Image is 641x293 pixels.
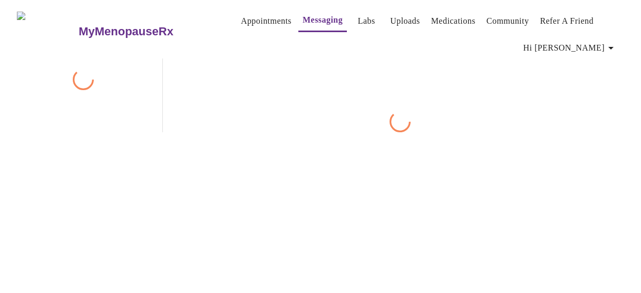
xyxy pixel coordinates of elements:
button: Uploads [386,11,424,32]
button: Appointments [237,11,296,32]
a: Medications [431,14,475,28]
a: Uploads [390,14,420,28]
a: MyMenopauseRx [77,13,216,50]
button: Refer a Friend [536,11,598,32]
a: Community [487,14,529,28]
a: Messaging [303,13,343,27]
button: Medications [427,11,480,32]
button: Hi [PERSON_NAME] [519,37,621,58]
a: Labs [358,14,375,28]
span: Hi [PERSON_NAME] [523,41,617,55]
button: Community [482,11,533,32]
h3: MyMenopauseRx [79,25,173,38]
a: Refer a Friend [540,14,594,28]
button: Labs [349,11,383,32]
a: Appointments [241,14,292,28]
img: MyMenopauseRx Logo [17,12,77,51]
button: Messaging [298,9,347,32]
